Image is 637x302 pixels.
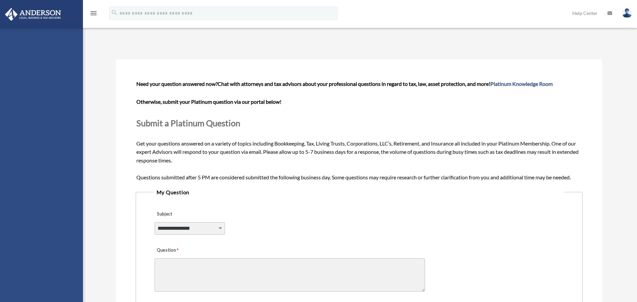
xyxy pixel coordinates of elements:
[155,246,206,255] label: Question
[3,8,63,21] img: Anderson Advisors Platinum Portal
[136,81,218,87] span: Need your question answered now?
[90,12,98,17] a: menu
[136,98,281,105] b: Otherwise, submit your Platinum question via our portal below!
[136,81,582,180] span: Get your questions answered on a variety of topics including Bookkeeping, Tax, Living Trusts, Cor...
[490,81,553,87] a: Platinum Knowledge Room
[136,118,240,128] span: Submit a Platinum Question
[154,188,565,197] legend: My Question
[622,8,632,18] img: User Pic
[155,210,218,219] label: Subject
[90,9,98,17] i: menu
[111,9,118,16] i: search
[218,81,553,87] span: Chat with attorneys and tax advisors about your professional questions in regard to tax, law, ass...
